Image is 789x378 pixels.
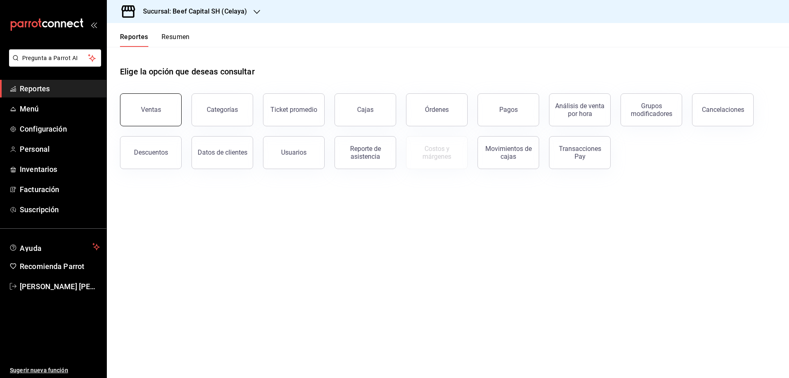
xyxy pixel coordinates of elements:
span: Recomienda Parrot [20,261,100,272]
button: Usuarios [263,136,325,169]
div: Usuarios [281,148,307,156]
div: Ventas [141,106,161,114]
button: Pregunta a Parrot AI [9,49,101,67]
div: Cajas [357,105,374,115]
button: Análisis de venta por hora [549,93,611,126]
button: Ventas [120,93,182,126]
a: Cajas [335,93,396,126]
div: Movimientos de cajas [483,145,534,160]
div: Categorías [207,106,238,114]
button: Reportes [120,33,148,47]
span: Personal [20,144,100,155]
span: [PERSON_NAME] [PERSON_NAME] [20,281,100,292]
span: Facturación [20,184,100,195]
span: Inventarios [20,164,100,175]
div: Grupos modificadores [626,102,677,118]
div: Datos de clientes [198,148,247,156]
div: Análisis de venta por hora [554,102,605,118]
button: Categorías [191,93,253,126]
div: Descuentos [134,148,168,156]
h1: Elige la opción que deseas consultar [120,65,255,78]
button: Descuentos [120,136,182,169]
div: navigation tabs [120,33,190,47]
h3: Sucursal: Beef Capital SH (Celaya) [136,7,247,16]
div: Ticket promedio [270,106,317,114]
span: Reportes [20,83,100,94]
a: Pregunta a Parrot AI [6,60,101,68]
div: Pagos [499,106,518,114]
span: Pregunta a Parrot AI [22,54,88,63]
div: Órdenes [425,106,449,114]
button: Ticket promedio [263,93,325,126]
span: Configuración [20,123,100,135]
button: Resumen [161,33,190,47]
div: Reporte de asistencia [340,145,391,160]
button: Grupos modificadores [621,93,682,126]
button: open_drawer_menu [90,21,97,28]
button: Datos de clientes [191,136,253,169]
button: Pagos [478,93,539,126]
button: Reporte de asistencia [335,136,396,169]
span: Ayuda [20,242,89,252]
span: Menú [20,103,100,114]
span: Sugerir nueva función [10,366,100,375]
button: Cancelaciones [692,93,754,126]
button: Movimientos de cajas [478,136,539,169]
button: Contrata inventarios para ver este reporte [406,136,468,169]
div: Costos y márgenes [411,145,462,160]
button: Transacciones Pay [549,136,611,169]
div: Transacciones Pay [554,145,605,160]
button: Órdenes [406,93,468,126]
span: Suscripción [20,204,100,215]
div: Cancelaciones [702,106,744,114]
